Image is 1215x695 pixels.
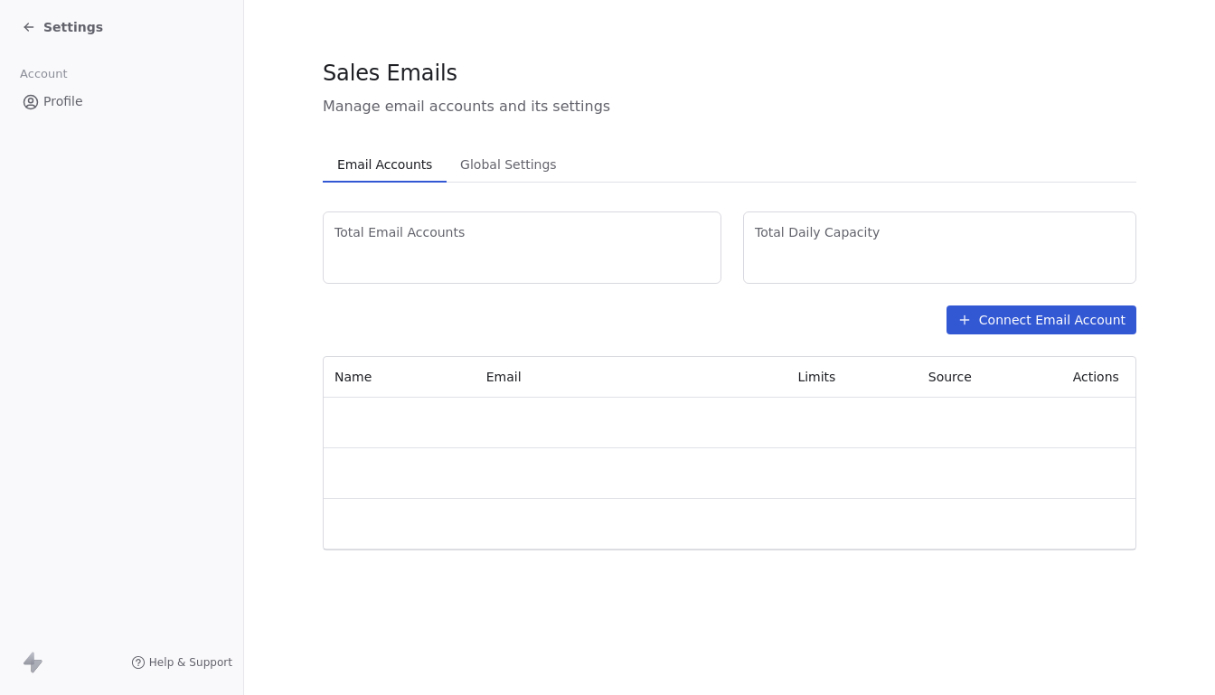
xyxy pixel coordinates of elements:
[43,92,83,111] span: Profile
[323,60,457,87] span: Sales Emails
[797,370,835,384] span: Limits
[330,152,439,177] span: Email Accounts
[755,223,1125,241] span: Total Daily Capacity
[453,152,564,177] span: Global Settings
[323,96,1136,117] span: Manage email accounts and its settings
[131,655,232,670] a: Help & Support
[14,87,229,117] a: Profile
[334,370,372,384] span: Name
[43,18,103,36] span: Settings
[947,305,1136,334] button: Connect Email Account
[928,370,972,384] span: Source
[149,655,232,670] span: Help & Support
[334,223,710,241] span: Total Email Accounts
[1073,370,1119,384] span: Actions
[22,18,103,36] a: Settings
[12,61,75,88] span: Account
[486,370,522,384] span: Email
